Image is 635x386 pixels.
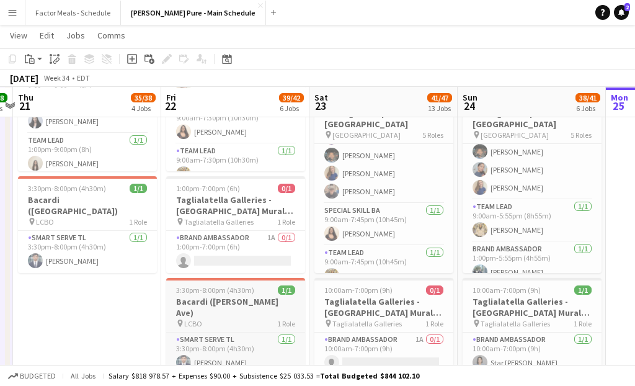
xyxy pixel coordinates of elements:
div: 6 Jobs [280,104,303,113]
span: 1/1 [574,285,592,295]
app-card-role: Brand Ambassador1A0/110:00am-7:00pm (9h) [314,333,453,375]
a: 2 [614,5,629,20]
span: Total Budgeted $844 102.10 [320,371,419,380]
span: 22 [164,99,176,113]
span: 23 [313,99,328,113]
h3: Bacardi ([GEOGRAPHIC_DATA]) [18,194,157,217]
app-job-card: 9:00am-7:45pm (10h45m)12/12LEGO @ Fan Expo [GEOGRAPHIC_DATA] [GEOGRAPHIC_DATA]5 Roles[PERSON_NAME... [314,89,453,273]
span: Taglialatella Galleries [184,217,254,227]
app-card-role: Smart Serve TL1/13:30pm-8:00pm (4h30m)[PERSON_NAME] [18,231,157,273]
span: 25 [609,99,628,113]
span: View [10,30,27,41]
span: 1 Role [129,217,147,227]
span: Taglialatella Galleries [332,319,402,328]
span: 1 Role [574,319,592,328]
h3: Taglialatella Galleries - [GEOGRAPHIC_DATA] Mural Festival [463,296,602,318]
span: 1:00pm-7:00pm (6h) [176,184,240,193]
button: Factor Meals - Schedule [25,1,121,25]
span: Thu [18,92,33,103]
div: EDT [77,73,90,83]
span: 39/42 [279,93,304,102]
app-card-role: Team Lead1/19:00am-5:55pm (8h55m)[PERSON_NAME] [463,200,602,242]
div: [DATE] [10,72,38,84]
span: Taglialatella Galleries [481,319,550,328]
span: 5 Roles [422,130,443,140]
a: Jobs [61,27,90,43]
span: 0/1 [426,285,443,295]
span: Comms [97,30,125,41]
span: 21 [16,99,33,113]
span: 1/1 [278,285,295,295]
span: 38/41 [575,93,600,102]
span: 3:30pm-8:00pm (4h30m) [176,285,254,295]
app-job-card: 1:00pm-7:00pm (6h)0/1Taglialatella Galleries - [GEOGRAPHIC_DATA] Mural Festival Taglialatella Gal... [166,176,305,273]
span: Jobs [66,30,85,41]
span: Edit [40,30,54,41]
span: Mon [611,92,628,103]
app-card-role: Special Skill BA1/19:00am-7:45pm (10h45m)[PERSON_NAME] [314,204,453,246]
span: 24 [461,99,477,113]
span: 1 Role [277,217,295,227]
span: Week 34 [41,73,72,83]
span: 35/38 [131,93,156,102]
div: Salary $818 978.57 + Expenses $90.00 + Subsistence $25 033.53 = [109,371,419,380]
h3: Taglialatella Galleries - [GEOGRAPHIC_DATA] Mural Festival [166,194,305,217]
span: 2 [624,3,630,11]
span: 3:30pm-8:00pm (4h30m) [28,184,106,193]
a: View [5,27,32,43]
app-card-role: Brand Ambassador1/11:00pm-5:55pm (4h55m)[PERSON_NAME] [463,242,602,284]
app-card-role: Team Lead1/19:00am-7:45pm (10h45m)[PERSON_NAME] [314,246,453,288]
span: Fri [166,92,176,103]
span: 10:00am-7:00pm (9h) [324,285,393,295]
span: Budgeted [20,372,56,380]
span: 1 Role [425,319,443,328]
div: 6 Jobs [576,104,600,113]
span: 1/1 [130,184,147,193]
span: 10:00am-7:00pm (9h) [473,285,541,295]
a: Comms [92,27,130,43]
span: 41/47 [427,93,452,102]
app-card-role: Brand Ambassador1/110:00am-7:00pm (9h)Star [PERSON_NAME] [463,333,602,375]
h3: LEGO @ Fan Expo [GEOGRAPHIC_DATA] [463,107,602,130]
span: All jobs [68,371,98,380]
app-job-card: 3:30pm-8:00pm (4h30m)1/1Bacardi ([PERSON_NAME] Ave) LCBO1 RoleSmart Serve TL1/13:30pm-8:00pm (4h3... [166,278,305,375]
h3: LEGO @ Fan Expo [GEOGRAPHIC_DATA] [314,107,453,130]
app-card-role: Team Lead1/19:00am-7:30pm (10h30m)[PERSON_NAME] [166,144,305,186]
span: Sun [463,92,477,103]
app-job-card: 3:30pm-8:00pm (4h30m)1/1Bacardi ([GEOGRAPHIC_DATA]) LCBO1 RoleSmart Serve TL1/13:30pm-8:00pm (4h3... [18,176,157,273]
h3: Bacardi ([PERSON_NAME] Ave) [166,296,305,318]
app-job-card: 10:00am-7:00pm (9h)0/1Taglialatella Galleries - [GEOGRAPHIC_DATA] Mural Festival Taglialatella Ga... [314,278,453,375]
span: 0/1 [278,184,295,193]
h3: Taglialatella Galleries - [GEOGRAPHIC_DATA] Mural Festival [314,296,453,318]
app-job-card: 10:00am-7:00pm (9h)1/1Taglialatella Galleries - [GEOGRAPHIC_DATA] Mural Festival Taglialatella Ga... [463,278,602,375]
app-card-role: Team Lead1/11:00pm-9:00pm (8h)[PERSON_NAME] [18,133,157,176]
button: Budgeted [6,369,58,383]
span: LCBO [36,217,54,227]
a: Edit [35,27,59,43]
button: [PERSON_NAME] Pure - Main Schedule [121,1,266,25]
app-job-card: 9:00am-5:55pm (8h55m)12/13LEGO @ Fan Expo [GEOGRAPHIC_DATA] [GEOGRAPHIC_DATA]5 Roles[PERSON_NAME]... [463,89,602,273]
app-card-role: Brand Ambassador1A0/11:00pm-7:00pm (6h) [166,231,305,273]
span: 5 Roles [571,130,592,140]
app-card-role: Special Skill BA1/19:00am-7:30pm (10h30m)[PERSON_NAME] [166,102,305,144]
div: 13 Jobs [428,104,451,113]
div: 4 Jobs [131,104,155,113]
span: 1 Role [277,319,295,328]
span: LCBO [184,319,202,328]
span: [GEOGRAPHIC_DATA] [481,130,549,140]
app-card-role: Smart Serve TL1/13:30pm-8:00pm (4h30m)[PERSON_NAME] [166,333,305,375]
span: Sat [314,92,328,103]
span: [GEOGRAPHIC_DATA] [332,130,401,140]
